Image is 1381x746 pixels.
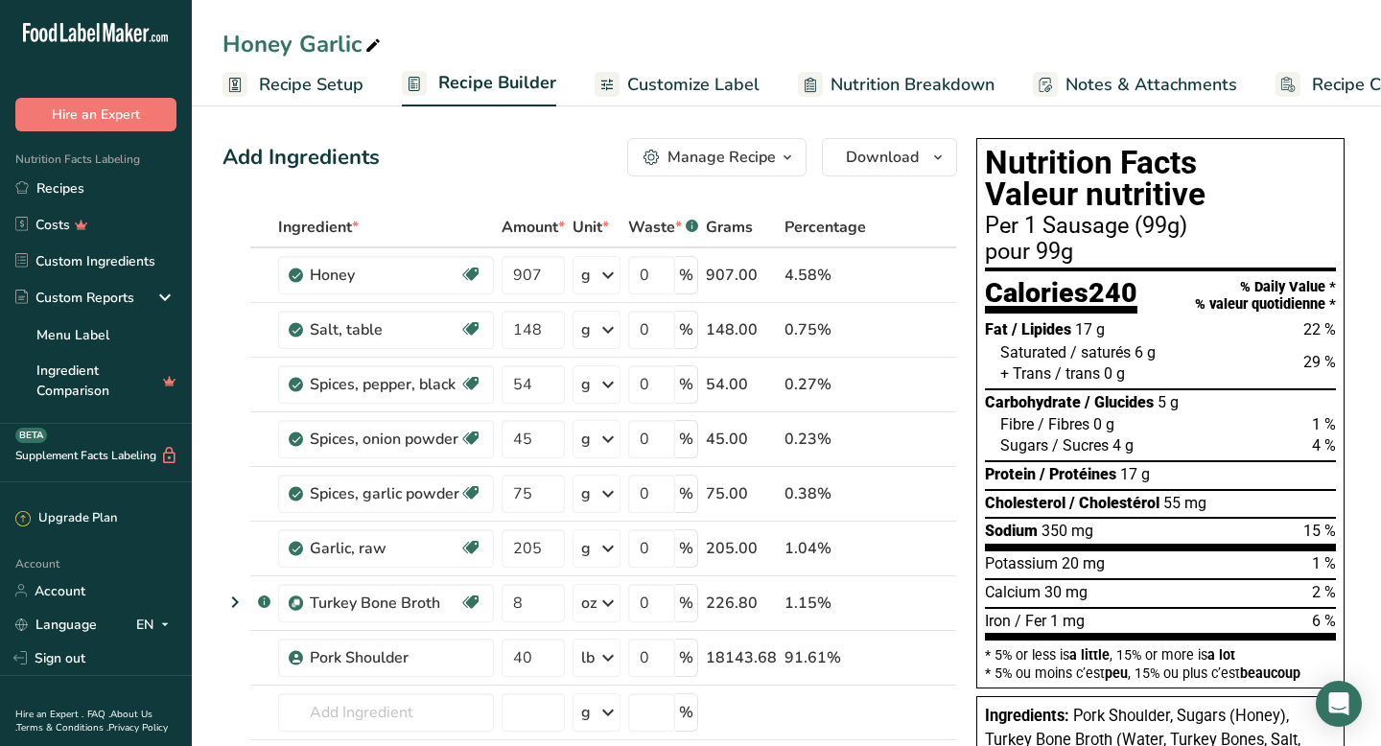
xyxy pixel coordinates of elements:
[1105,665,1128,681] span: peu
[1120,465,1150,483] span: 17 g
[784,264,866,287] div: 4.58%
[278,216,359,239] span: Ingredient
[784,428,866,451] div: 0.23%
[1044,583,1088,601] span: 30 mg
[310,646,482,669] div: Pork Shoulder
[15,509,117,528] div: Upgrade Plan
[706,592,777,615] div: 226.80
[985,320,1008,338] span: Fat
[15,288,134,308] div: Custom Reports
[627,72,760,98] span: Customize Label
[581,264,591,287] div: g
[310,592,459,615] div: Turkey Bone Broth
[1062,554,1105,572] span: 20 mg
[1316,681,1362,727] div: Open Intercom Messenger
[581,592,597,615] div: oz
[1012,320,1071,338] span: / Lipides
[581,701,591,724] div: g
[985,393,1081,411] span: Carbohydrate
[581,428,591,451] div: g
[310,482,459,505] div: Spices, garlic powder
[595,63,760,106] a: Customize Label
[822,138,957,176] button: Download
[278,693,494,732] input: Add Ingredient
[502,216,565,239] span: Amount
[581,482,591,505] div: g
[784,216,866,239] span: Percentage
[1000,436,1048,455] span: Sugars
[1042,522,1093,540] span: 350 mg
[1069,647,1110,663] span: a little
[402,61,556,107] a: Recipe Builder
[706,216,753,239] span: Grams
[784,537,866,560] div: 1.04%
[1052,436,1109,455] span: / Sucres
[108,721,168,734] a: Privacy Policy
[706,318,777,341] div: 148.00
[15,708,83,721] a: Hire an Expert .
[784,318,866,341] div: 0.75%
[15,708,152,734] a: About Us .
[985,583,1041,601] span: Calcium
[1050,612,1085,630] span: 1 mg
[15,428,47,443] div: BETA
[1069,494,1159,512] span: / Cholestérol
[1085,393,1154,411] span: / Glucides
[438,70,556,96] span: Recipe Builder
[784,373,866,396] div: 0.27%
[784,592,866,615] div: 1.15%
[985,465,1036,483] span: Protein
[1207,647,1235,663] span: a lot
[573,216,609,239] span: Unit
[1135,343,1156,361] span: 6 g
[1158,393,1179,411] span: 5 g
[706,428,777,451] div: 45.00
[1312,583,1336,601] span: 2 %
[985,215,1336,238] div: Per 1 Sausage (99g)
[706,482,777,505] div: 75.00
[985,641,1336,680] section: * 5% or less is , 15% or more is
[985,612,1011,630] span: Iron
[1070,343,1131,361] span: / saturés
[1040,465,1116,483] span: / Protéines
[706,373,777,396] div: 54.00
[798,63,995,106] a: Nutrition Breakdown
[1065,72,1237,98] span: Notes & Attachments
[1093,415,1114,433] span: 0 g
[581,537,591,560] div: g
[1000,364,1051,383] span: + Trans
[87,708,110,721] a: FAQ .
[985,522,1038,540] span: Sodium
[706,646,777,669] div: 18143.68
[1303,320,1336,338] span: 22 %
[581,646,595,669] div: lb
[985,241,1336,264] div: pour 99g
[1075,320,1105,338] span: 17 g
[1000,415,1034,433] span: Fibre
[1015,612,1046,630] span: / Fer
[581,318,591,341] div: g
[1038,415,1089,433] span: / Fibres
[985,707,1069,725] span: Ingredients:
[15,608,97,641] a: Language
[1312,612,1336,630] span: 6 %
[1312,554,1336,572] span: 1 %
[1163,494,1206,512] span: 55 mg
[222,27,385,61] div: Honey Garlic
[1303,522,1336,540] span: 15 %
[259,72,363,98] span: Recipe Setup
[985,666,1336,680] div: * 5% ou moins c’est , 15% ou plus c’est
[846,146,919,169] span: Download
[985,147,1336,211] h1: Nutrition Facts Valeur nutritive
[985,494,1065,512] span: Cholesterol
[831,72,995,98] span: Nutrition Breakdown
[628,216,698,239] div: Waste
[581,373,591,396] div: g
[310,318,459,341] div: Salt, table
[706,537,777,560] div: 205.00
[1088,276,1137,309] span: 240
[310,264,459,287] div: Honey
[1312,415,1336,433] span: 1 %
[667,146,776,169] div: Manage Recipe
[136,613,176,636] div: EN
